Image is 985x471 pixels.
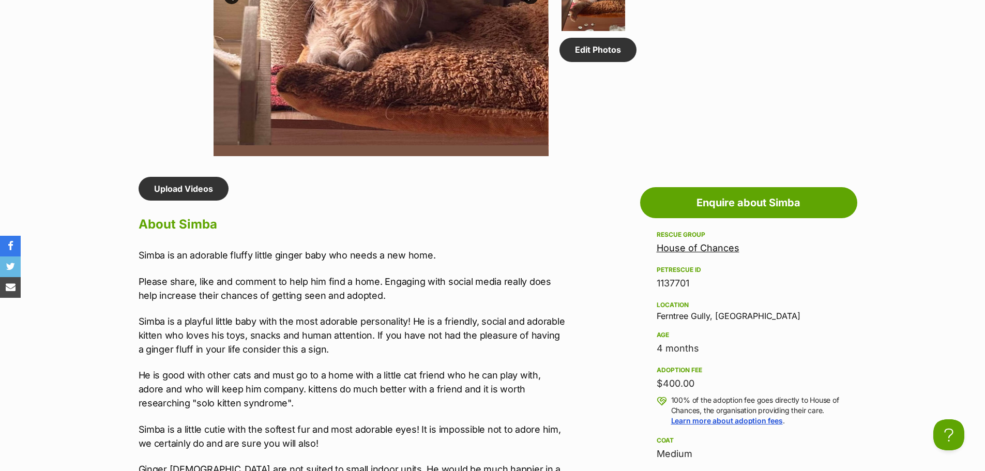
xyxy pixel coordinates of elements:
[559,38,637,62] a: Edit Photos
[657,436,841,445] div: Coat
[139,314,566,356] p: Simba is a playful little baby with the most adorable personality! He is a friendly, social and a...
[671,395,841,426] p: 100% of the adoption fee goes directly to House of Chances, the organisation providing their care. .
[657,266,841,274] div: PetRescue ID
[139,213,566,236] h2: About Simba
[657,242,739,253] a: House of Chances
[640,187,857,218] a: Enquire about Simba
[139,177,229,201] a: Upload Videos
[657,331,841,339] div: Age
[139,275,566,302] p: Please share, like and comment to help him find a home. Engaging with social media really does he...
[139,422,566,450] p: Simba is a little cutie with the softest fur and most adorable eyes! It is impossible not to ador...
[657,301,841,309] div: Location
[657,299,841,321] div: Ferntree Gully, [GEOGRAPHIC_DATA]
[139,368,566,410] p: He is good with other cats and must go to a home with a little cat friend who he can play with, a...
[657,341,841,356] div: 4 months
[657,366,841,374] div: Adoption fee
[657,276,841,291] div: 1137701
[657,231,841,239] div: Rescue group
[657,376,841,391] div: $400.00
[657,447,841,461] div: Medium
[671,416,783,425] a: Learn more about adoption fees
[933,419,964,450] iframe: Help Scout Beacon - Open
[139,248,566,262] p: Simba is an adorable fluffy little ginger baby who needs a new home.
